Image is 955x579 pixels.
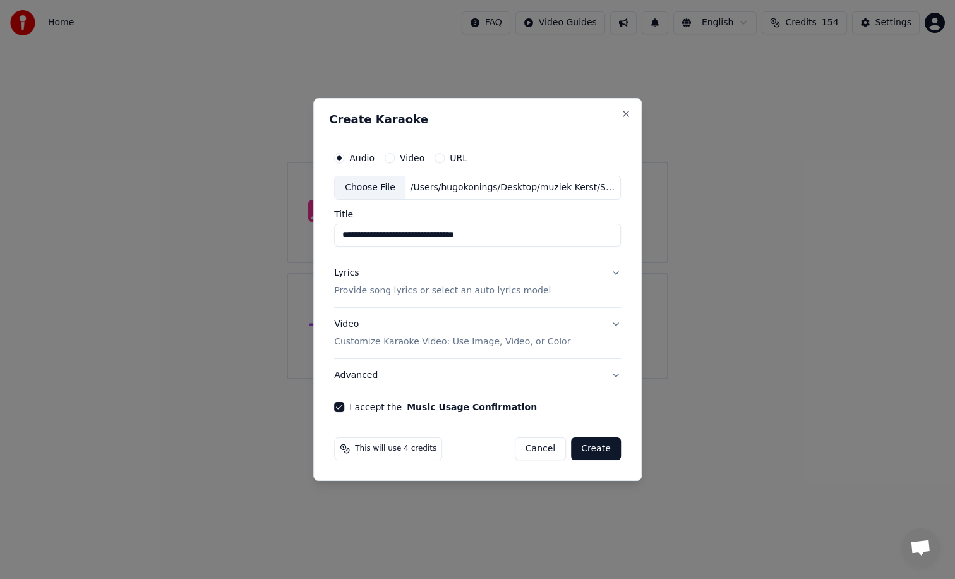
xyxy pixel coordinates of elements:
label: Audio [349,154,375,162]
label: I accept the [349,403,537,411]
button: VideoCustomize Karaoke Video: Use Image, Video, or Color [334,308,621,358]
div: Choose File [335,176,405,199]
span: This will use 4 credits [355,444,436,454]
div: Lyrics [334,267,359,279]
button: LyricsProvide song lyrics or select an auto lyrics model [334,257,621,307]
h2: Create Karaoke [329,114,626,125]
button: Create [571,437,621,460]
div: /Users/hugokonings/Desktop/muziek Kerst/Stille Nacht heilige Nacht Karaoke.mp3 [405,181,620,194]
button: Cancel [515,437,566,460]
div: Video [334,318,570,348]
label: Video [400,154,424,162]
label: URL [450,154,467,162]
p: Provide song lyrics or select an auto lyrics model [334,284,551,297]
button: Advanced [334,359,621,392]
label: Title [334,210,621,219]
button: I accept the [407,403,537,411]
p: Customize Karaoke Video: Use Image, Video, or Color [334,336,570,348]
